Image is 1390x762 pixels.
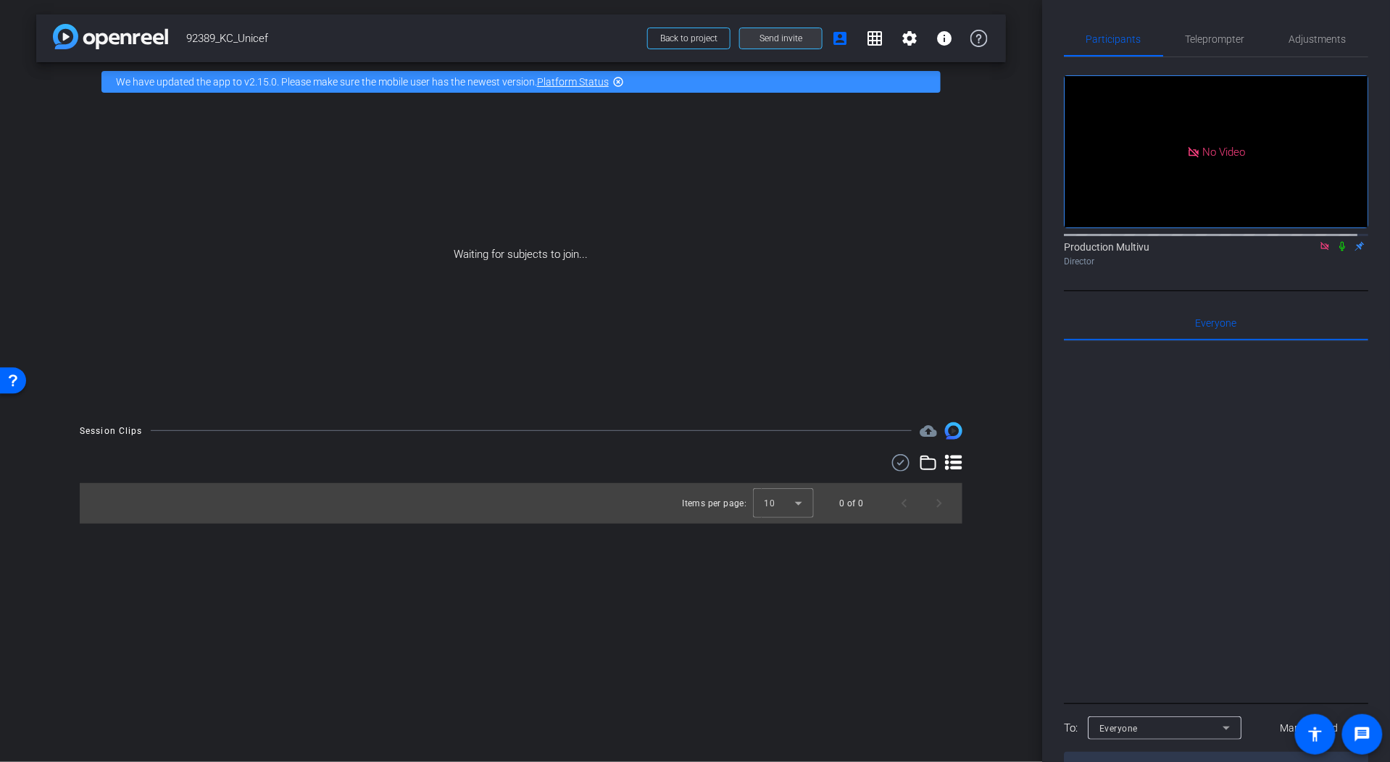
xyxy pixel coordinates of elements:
span: Back to project [660,33,717,43]
button: Next page [922,486,957,521]
span: Everyone [1196,318,1237,328]
div: To: [1064,720,1078,737]
div: Director [1064,255,1368,268]
mat-icon: cloud_upload [920,422,937,440]
mat-icon: settings [901,30,918,47]
mat-icon: highlight_off [612,76,624,88]
div: Production Multivu [1064,240,1368,268]
mat-icon: account_box [831,30,849,47]
span: 92389_KC_Unicef [186,24,638,53]
div: Waiting for subjects to join... [36,101,1006,408]
mat-icon: accessibility [1307,726,1324,743]
img: Session clips [945,422,962,440]
button: Previous page [887,486,922,521]
div: 0 of 0 [840,496,864,511]
span: Mark all read [1280,721,1338,736]
button: Send invite [739,28,823,49]
button: Back to project [647,28,731,49]
div: Session Clips [80,424,143,438]
img: app-logo [53,24,168,49]
span: Teleprompter [1186,34,1245,44]
mat-icon: grid_on [866,30,883,47]
a: Platform Status [537,76,609,88]
span: Destinations for your clips [920,422,937,440]
span: Participants [1086,34,1141,44]
mat-icon: message [1354,726,1371,743]
span: Send invite [759,33,802,44]
div: We have updated the app to v2.15.0. Please make sure the mobile user has the newest version. [101,71,941,93]
div: Items per page: [683,496,747,511]
span: Everyone [1099,724,1138,734]
mat-icon: info [936,30,953,47]
button: Mark all read [1250,715,1369,741]
span: Adjustments [1289,34,1347,44]
span: No Video [1202,145,1245,158]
